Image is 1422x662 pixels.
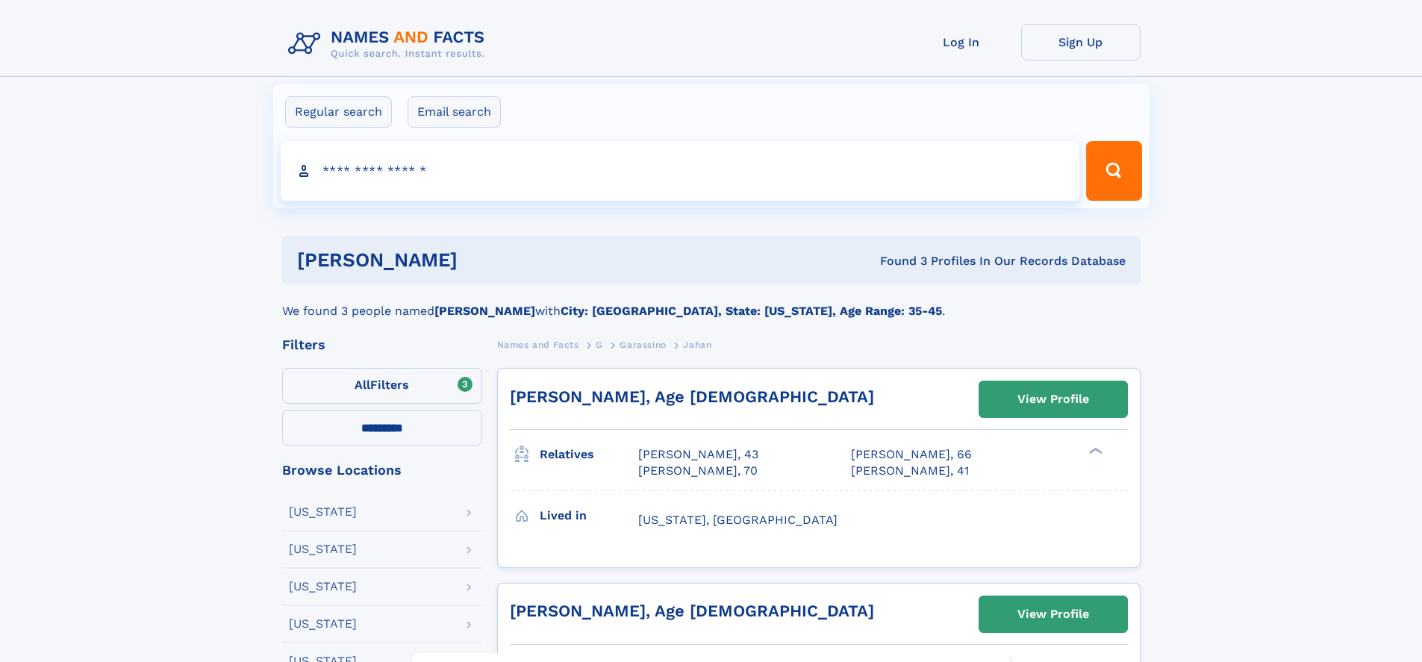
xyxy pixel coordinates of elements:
[683,340,711,350] span: Jahan
[510,387,874,406] a: [PERSON_NAME], Age [DEMOGRAPHIC_DATA]
[282,338,482,352] div: Filters
[596,340,603,350] span: G
[497,335,579,354] a: Names and Facts
[596,335,603,354] a: G
[1017,382,1089,416] div: View Profile
[408,96,501,128] label: Email search
[282,463,482,477] div: Browse Locations
[289,618,357,630] div: [US_STATE]
[1021,24,1141,60] a: Sign Up
[851,463,969,479] a: [PERSON_NAME], 41
[638,513,838,527] span: [US_STATE], [GEOGRAPHIC_DATA]
[561,304,942,318] b: City: [GEOGRAPHIC_DATA], State: [US_STATE], Age Range: 35-45
[979,381,1127,417] a: View Profile
[282,284,1141,320] div: We found 3 people named with .
[289,543,357,555] div: [US_STATE]
[669,253,1126,269] div: Found 3 Profiles In Our Records Database
[902,24,1021,60] a: Log In
[1086,141,1141,201] button: Search Button
[285,96,392,128] label: Regular search
[1085,446,1103,456] div: ❯
[620,335,666,354] a: Garassino
[282,368,482,404] label: Filters
[355,378,370,392] span: All
[289,581,357,593] div: [US_STATE]
[281,141,1080,201] input: search input
[540,503,638,528] h3: Lived in
[540,442,638,467] h3: Relatives
[638,446,758,463] a: [PERSON_NAME], 43
[289,506,357,518] div: [US_STATE]
[434,304,535,318] b: [PERSON_NAME]
[620,340,666,350] span: Garassino
[510,602,874,620] a: [PERSON_NAME], Age [DEMOGRAPHIC_DATA]
[638,463,758,479] a: [PERSON_NAME], 70
[282,24,497,64] img: Logo Names and Facts
[979,596,1127,632] a: View Profile
[297,251,669,269] h1: [PERSON_NAME]
[851,446,972,463] a: [PERSON_NAME], 66
[1017,597,1089,631] div: View Profile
